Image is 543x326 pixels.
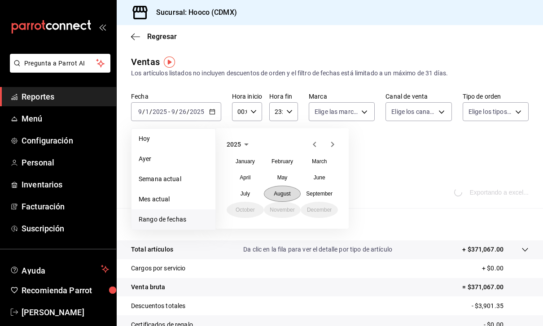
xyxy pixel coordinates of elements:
span: - [168,108,170,115]
button: September 2025 [301,186,338,202]
span: Ayer [139,154,208,164]
button: December 2025 [301,202,338,218]
span: Facturación [22,200,109,213]
button: May 2025 [264,170,301,186]
span: 2025 [227,141,241,148]
img: Tooltip marker [164,57,175,68]
span: Personal [22,156,109,169]
button: August 2025 [264,186,301,202]
abbr: January 2025 [236,158,255,165]
label: Hora fin [269,93,298,100]
button: March 2025 [301,153,338,170]
abbr: September 2025 [306,191,333,197]
span: Ayuda [22,264,97,274]
p: Cargos por servicio [131,264,186,273]
button: June 2025 [301,170,338,186]
label: Tipo de orden [463,93,529,100]
span: Reportes [22,91,109,103]
button: February 2025 [264,153,301,170]
span: / [142,108,145,115]
abbr: August 2025 [274,191,290,197]
button: January 2025 [227,153,264,170]
button: October 2025 [227,202,264,218]
abbr: May 2025 [277,174,288,181]
span: Regresar [147,32,177,41]
button: April 2025 [227,170,264,186]
span: Elige los tipos de orden [469,107,512,116]
button: July 2025 [227,186,264,202]
span: [PERSON_NAME] [22,306,109,318]
abbr: December 2025 [307,207,332,213]
span: / [149,108,152,115]
label: Fecha [131,93,221,100]
abbr: November 2025 [270,207,294,213]
span: Inventarios [22,178,109,191]
button: November 2025 [264,202,301,218]
span: Semana actual [139,174,208,184]
abbr: October 2025 [236,207,255,213]
button: Regresar [131,32,177,41]
abbr: June 2025 [314,174,325,181]
label: Marca [309,93,375,100]
p: - $3,901.35 [472,301,529,311]
abbr: July 2025 [241,191,250,197]
label: Canal de venta [385,93,451,100]
button: open_drawer_menu [99,23,106,30]
span: Hoy [139,134,208,143]
span: Configuración [22,135,109,147]
span: Elige las marcas [315,107,358,116]
span: Rango de fechas [139,215,208,224]
p: Venta bruta [131,283,165,292]
abbr: March 2025 [312,158,327,165]
input: -- [171,108,175,115]
span: / [175,108,178,115]
span: / [187,108,189,115]
p: Total artículos [131,245,173,254]
p: + $371,067.00 [462,245,504,254]
abbr: February 2025 [271,158,293,165]
p: + $0.00 [482,264,529,273]
button: Pregunta a Parrot AI [10,54,110,73]
p: Da clic en la fila para ver el detalle por tipo de artículo [243,245,392,254]
h3: Sucursal: Hooco (CDMX) [149,7,237,18]
span: Elige los canales de venta [391,107,435,116]
a: Pregunta a Parrot AI [6,65,110,74]
div: Ventas [131,55,160,69]
span: Pregunta a Parrot AI [24,59,96,68]
div: Los artículos listados no incluyen descuentos de orden y el filtro de fechas está limitado a un m... [131,69,529,78]
button: 2025 [227,139,252,150]
input: -- [138,108,142,115]
p: = $371,067.00 [462,283,529,292]
label: Hora inicio [232,93,262,100]
input: -- [179,108,187,115]
span: Menú [22,113,109,125]
abbr: April 2025 [240,174,250,181]
p: Descuentos totales [131,301,185,311]
span: Mes actual [139,195,208,204]
input: -- [145,108,149,115]
input: ---- [152,108,167,115]
input: ---- [189,108,205,115]
span: Recomienda Parrot [22,284,109,296]
span: Suscripción [22,222,109,235]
